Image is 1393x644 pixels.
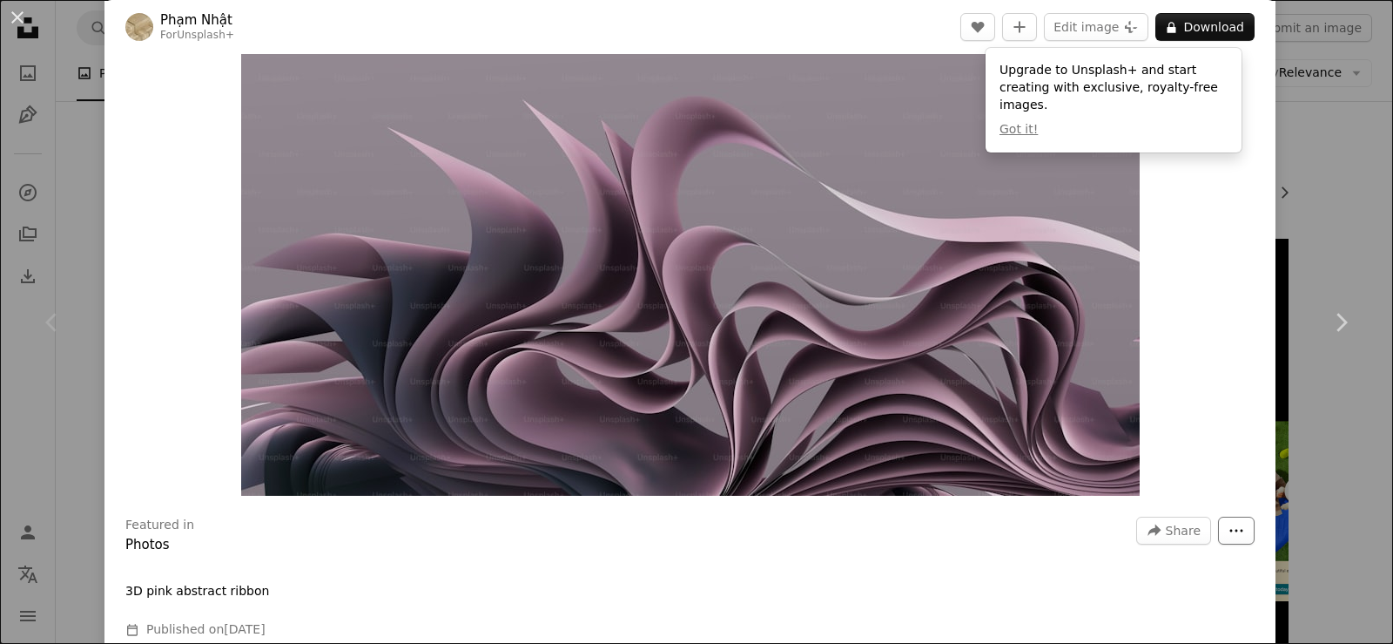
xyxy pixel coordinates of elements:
[986,48,1242,153] div: Upgrade to Unsplash+ and start creating with exclusive, royalty-free images.
[1218,517,1255,545] button: More Actions
[177,29,234,41] a: Unsplash+
[125,583,269,600] p: 3D pink abstract ribbon
[160,29,234,43] div: For
[1002,13,1037,41] button: Add to Collection
[1166,518,1201,544] span: Share
[125,13,153,41] img: Go to Phạm Nhật's profile
[224,622,265,636] time: January 16, 2023 at 2:54:53 AM GMT+5:30
[160,11,234,29] a: Phạm Nhật
[1155,13,1255,41] button: Download
[1044,13,1148,41] button: Edit image
[1289,239,1393,406] a: Next
[146,622,266,636] span: Published on
[125,537,170,552] a: Photos
[960,13,995,41] button: Like
[1136,517,1211,545] button: Share this image
[999,121,1038,139] button: Got it!
[125,517,194,534] h3: Featured in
